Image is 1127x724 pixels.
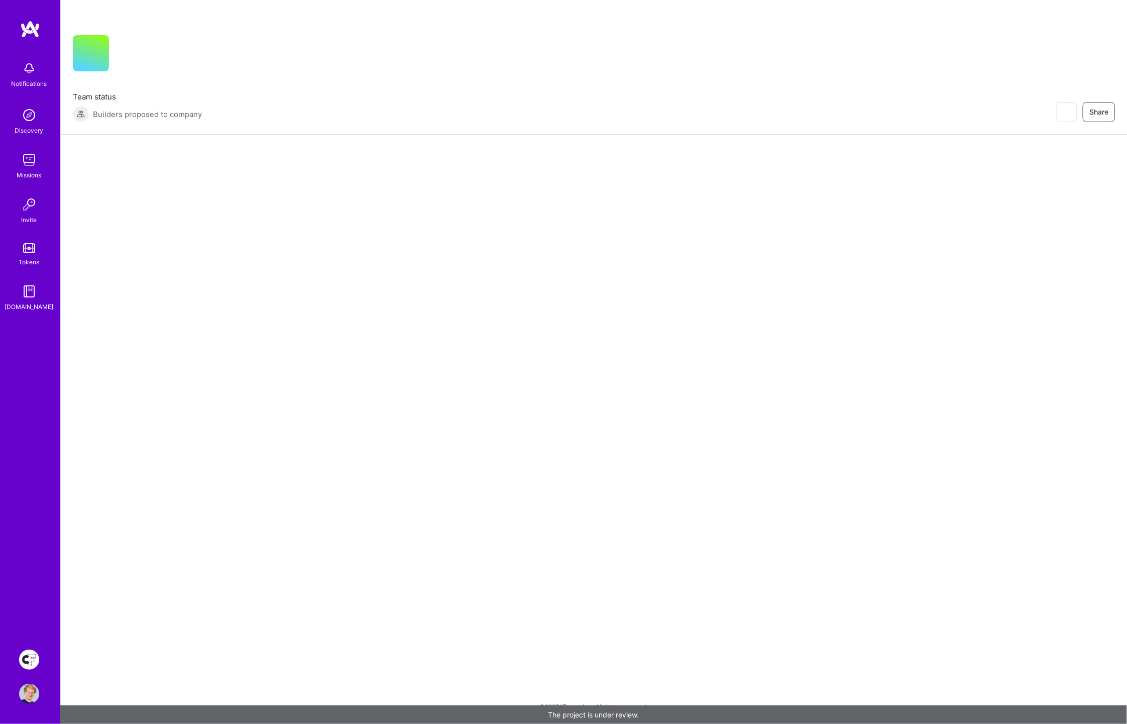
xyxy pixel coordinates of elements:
i: icon EyeClosed [1062,108,1070,116]
img: Builders proposed to company [73,106,89,122]
span: Share [1089,107,1108,117]
button: Share [1083,102,1115,122]
img: teamwork [19,150,39,170]
div: Invite [22,215,37,225]
i: icon CompanyGray [121,51,129,59]
img: bell [19,58,39,78]
img: Invite [19,194,39,215]
img: Creative Fabrica Project Team [19,650,39,670]
div: The project is under review. [60,705,1127,724]
a: Creative Fabrica Project Team [17,650,42,670]
img: User Avatar [19,684,39,704]
img: tokens [23,243,35,253]
a: User Avatar [17,684,42,704]
span: Builders proposed to company [93,109,202,120]
img: discovery [19,105,39,125]
div: Missions [17,170,42,180]
img: guide book [19,281,39,301]
div: Tokens [19,257,40,267]
div: Discovery [15,125,44,136]
img: logo [20,20,40,38]
span: Team status [73,91,202,102]
div: Notifications [12,78,47,89]
div: [DOMAIN_NAME] [5,301,54,312]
